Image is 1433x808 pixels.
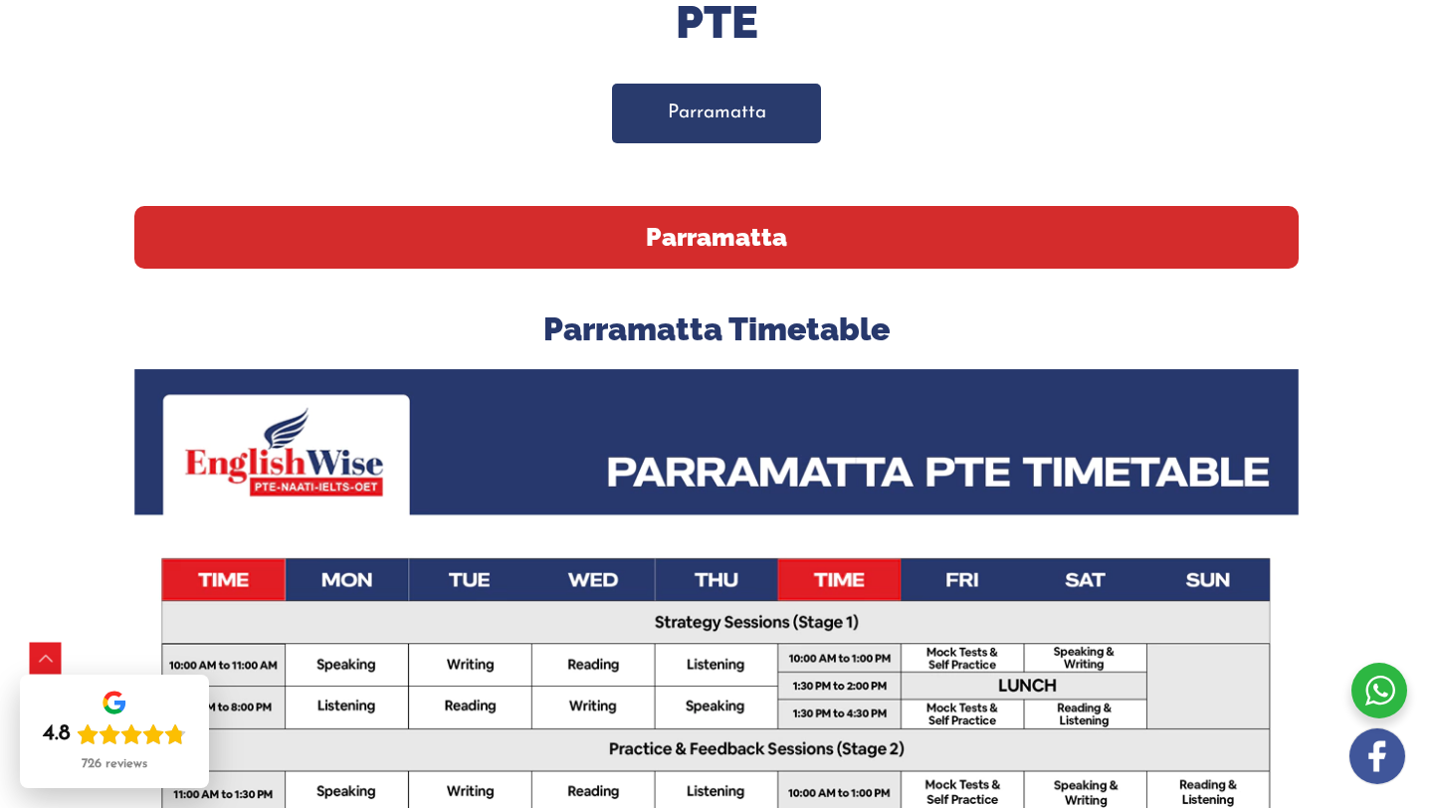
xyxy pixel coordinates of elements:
[82,756,147,772] div: 726 reviews
[1349,728,1405,784] img: white-facebook.png
[612,84,822,142] a: Parramatta
[43,720,71,748] div: 4.8
[134,308,1299,350] h3: Parramatta Timetable
[43,720,186,748] div: Rating: 4.8 out of 5
[134,206,1299,269] h2: Parramatta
